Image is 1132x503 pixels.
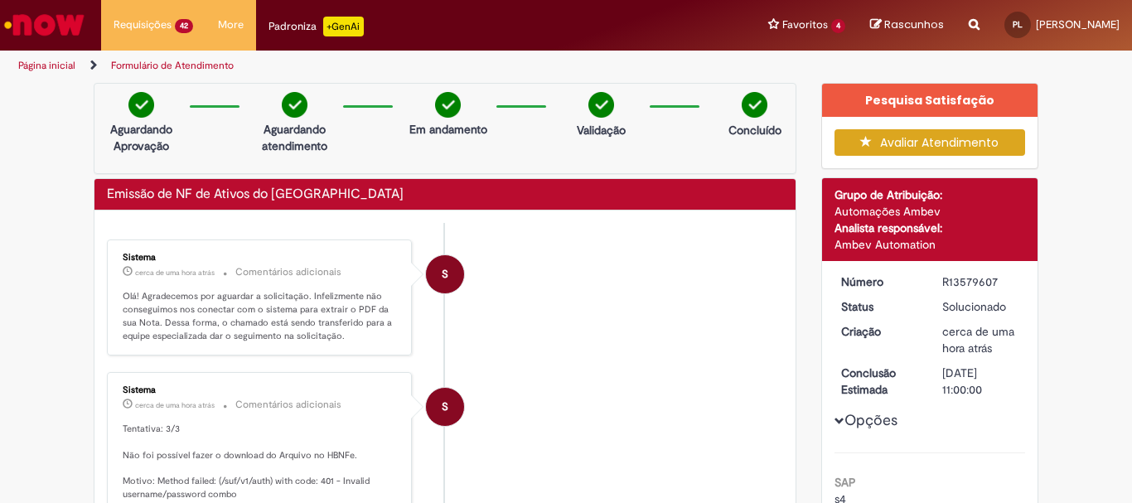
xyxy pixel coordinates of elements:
div: [DATE] 11:00:00 [942,365,1019,398]
span: cerca de uma hora atrás [942,324,1014,355]
a: Página inicial [18,59,75,72]
div: Sistema [123,253,399,263]
span: [PERSON_NAME] [1036,17,1120,31]
dt: Status [829,298,931,315]
time: 30/09/2025 08:15:26 [135,268,215,278]
span: Requisições [114,17,172,33]
span: More [218,17,244,33]
span: cerca de uma hora atrás [135,400,215,410]
div: Ambev Automation [834,236,1026,253]
div: 30/09/2025 08:02:18 [942,323,1019,356]
div: System [426,255,464,293]
p: +GenAi [323,17,364,36]
div: Analista responsável: [834,220,1026,236]
span: S [442,254,448,294]
b: SAP [834,475,856,490]
div: Padroniza [268,17,364,36]
span: S [442,387,448,427]
dt: Criação [829,323,931,340]
img: check-circle-green.png [282,92,307,118]
span: Rascunhos [884,17,944,32]
span: 4 [831,19,845,33]
img: ServiceNow [2,8,87,41]
p: Em andamento [409,121,487,138]
img: check-circle-green.png [128,92,154,118]
h2: Emissão de NF de Ativos do ASVD Histórico de tíquete [107,187,404,202]
time: 30/09/2025 08:02:18 [942,324,1014,355]
img: check-circle-green.png [435,92,461,118]
span: Favoritos [782,17,828,33]
dt: Conclusão Estimada [829,365,931,398]
div: Solucionado [942,298,1019,315]
div: R13579607 [942,273,1019,290]
span: cerca de uma hora atrás [135,268,215,278]
time: 30/09/2025 08:14:14 [135,400,215,410]
p: Aguardando atendimento [254,121,335,154]
p: Olá! Agradecemos por aguardar a solicitação. Infelizmente não conseguimos nos conectar com o sist... [123,290,399,342]
div: Grupo de Atribuição: [834,186,1026,203]
small: Comentários adicionais [235,398,341,412]
a: Formulário de Atendimento [111,59,234,72]
small: Comentários adicionais [235,265,341,279]
span: 42 [175,19,193,33]
dt: Número [829,273,931,290]
p: Tentativa: 3/3 Não foi possível fazer o download do Arquivo no HBNFe. Motivo: Method failed: (/su... [123,423,399,501]
p: Aguardando Aprovação [101,121,181,154]
div: Automações Ambev [834,203,1026,220]
span: PL [1013,19,1023,30]
img: check-circle-green.png [588,92,614,118]
p: Concluído [728,122,781,138]
a: Rascunhos [870,17,944,33]
ul: Trilhas de página [12,51,743,81]
img: check-circle-green.png [742,92,767,118]
div: Sistema [123,385,399,395]
div: Pesquisa Satisfação [822,84,1038,117]
div: System [426,388,464,426]
button: Avaliar Atendimento [834,129,1026,156]
p: Validação [577,122,626,138]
